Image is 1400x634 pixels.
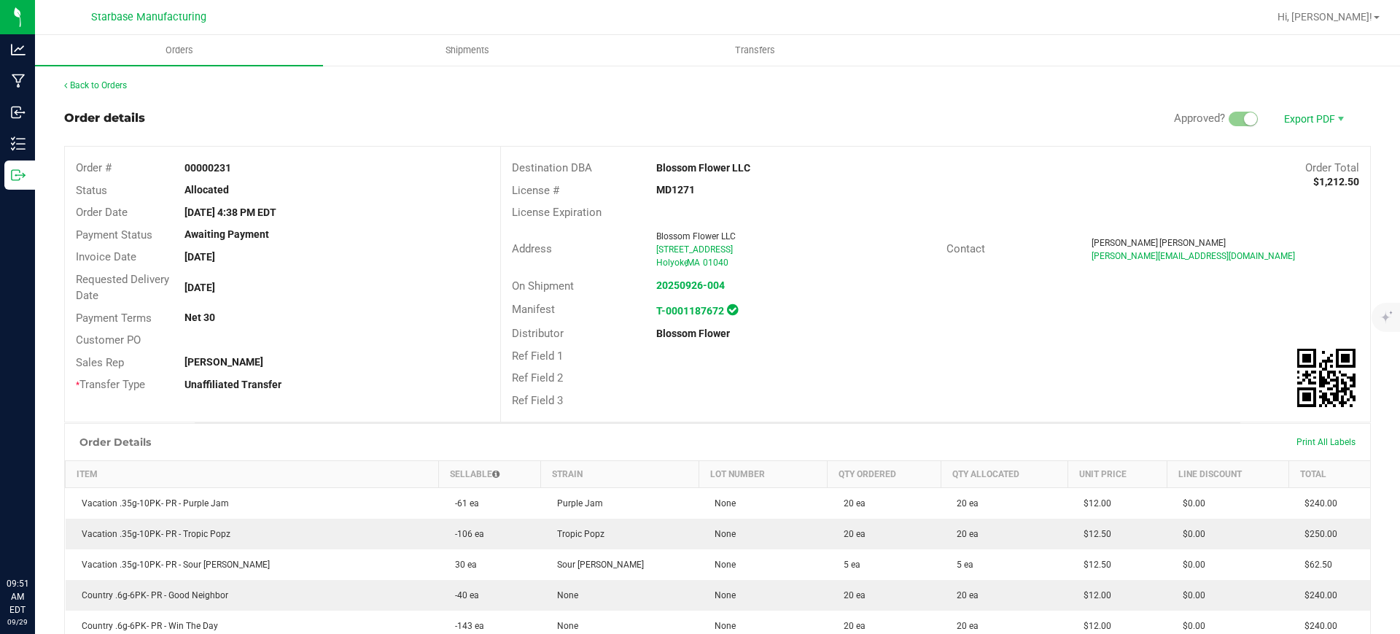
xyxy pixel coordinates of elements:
span: Order Total [1305,161,1359,174]
span: None [550,621,578,631]
span: None [707,498,736,509]
span: Ref Field 1 [512,349,563,363]
span: $240.00 [1297,590,1337,600]
span: $62.50 [1297,560,1332,570]
span: $12.00 [1076,621,1111,631]
span: Destination DBA [512,161,592,174]
li: Export PDF [1269,105,1356,131]
span: License Expiration [512,206,602,219]
span: 20 ea [949,590,979,600]
span: 20 ea [949,529,979,539]
strong: Allocated [184,184,229,196]
span: Transfer Type [76,378,145,391]
a: Orders [35,35,323,66]
th: Line Discount [1167,461,1288,488]
strong: $1,212.50 [1313,176,1359,188]
span: Shipments [426,44,509,57]
span: $0.00 [1175,529,1205,539]
th: Total [1288,461,1370,488]
th: Item [66,461,439,488]
span: None [707,560,736,570]
span: -40 ea [448,590,479,600]
th: Strain [541,461,699,488]
span: Customer PO [76,333,141,347]
img: Scan me! [1297,349,1356,407]
span: Ref Field 3 [512,394,563,407]
strong: Net 30 [184,312,215,323]
div: Order details [64,109,145,127]
span: Requested Delivery Date [76,273,169,303]
span: Vacation .35g-10PK- PR - Purple Jam [74,498,229,509]
span: [PERSON_NAME][EMAIL_ADDRESS][DOMAIN_NAME] [1092,251,1295,261]
inline-svg: Analytics [11,42,26,57]
span: 20 ea [949,498,979,509]
span: Approved? [1174,112,1225,125]
strong: Blossom Flower [656,328,730,339]
span: -61 ea [448,498,479,509]
iframe: Resource center [15,517,58,561]
strong: [PERSON_NAME] [184,356,263,368]
span: Starbase Manufacturing [91,11,206,23]
span: , [685,258,687,268]
th: Unit Price [1067,461,1167,488]
span: Order # [76,161,112,174]
inline-svg: Outbound [11,168,26,182]
span: 20 ea [949,621,979,631]
a: T-0001187672 [656,305,724,317]
th: Qty Allocated [941,461,1067,488]
span: Country .6g-6PK- PR - Good Neighbor [74,590,228,600]
span: $240.00 [1297,621,1337,631]
span: [PERSON_NAME] [1159,238,1226,248]
span: Transfers [715,44,795,57]
span: Orders [146,44,213,57]
span: 20 ea [836,621,866,631]
span: Status [76,184,107,197]
span: 20 ea [836,498,866,509]
span: 30 ea [448,560,477,570]
span: [PERSON_NAME] [1092,238,1158,248]
qrcode: 00000231 [1297,349,1356,407]
span: -143 ea [448,621,484,631]
th: Lot Number [699,461,828,488]
span: [STREET_ADDRESS] [656,244,733,255]
span: Holyoke [656,258,688,268]
strong: MD1271 [656,184,695,196]
a: Transfers [611,35,899,66]
span: MA [687,258,700,268]
span: None [707,621,736,631]
span: 01040 [703,258,728,268]
span: $12.00 [1076,498,1111,509]
span: 20 ea [836,590,866,600]
span: $12.00 [1076,590,1111,600]
inline-svg: Manufacturing [11,74,26,88]
span: Country .6g-6PK- PR - Win The Day [74,621,218,631]
span: Manifest [512,303,555,316]
strong: Blossom Flower LLC [656,162,750,174]
span: $12.50 [1076,529,1111,539]
span: $12.50 [1076,560,1111,570]
span: Distributor [512,327,564,340]
span: Ref Field 2 [512,371,563,384]
p: 09/29 [7,616,28,627]
a: Back to Orders [64,80,127,90]
p: 09:51 AM EDT [7,577,28,616]
inline-svg: Inbound [11,105,26,120]
span: $0.00 [1175,590,1205,600]
span: Address [512,242,552,255]
span: None [707,590,736,600]
span: Print All Labels [1296,437,1356,447]
span: Tropic Popz [550,529,604,539]
span: License # [512,184,559,197]
span: Hi, [PERSON_NAME]! [1277,11,1372,23]
a: 20250926-004 [656,279,725,291]
th: Sellable [439,461,541,488]
strong: Unaffiliated Transfer [184,379,281,390]
strong: Awaiting Payment [184,228,269,240]
span: Contact [946,242,985,255]
inline-svg: Inventory [11,136,26,151]
span: Vacation .35g-10PK- PR - Tropic Popz [74,529,230,539]
span: 20 ea [836,529,866,539]
span: 5 ea [949,560,973,570]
